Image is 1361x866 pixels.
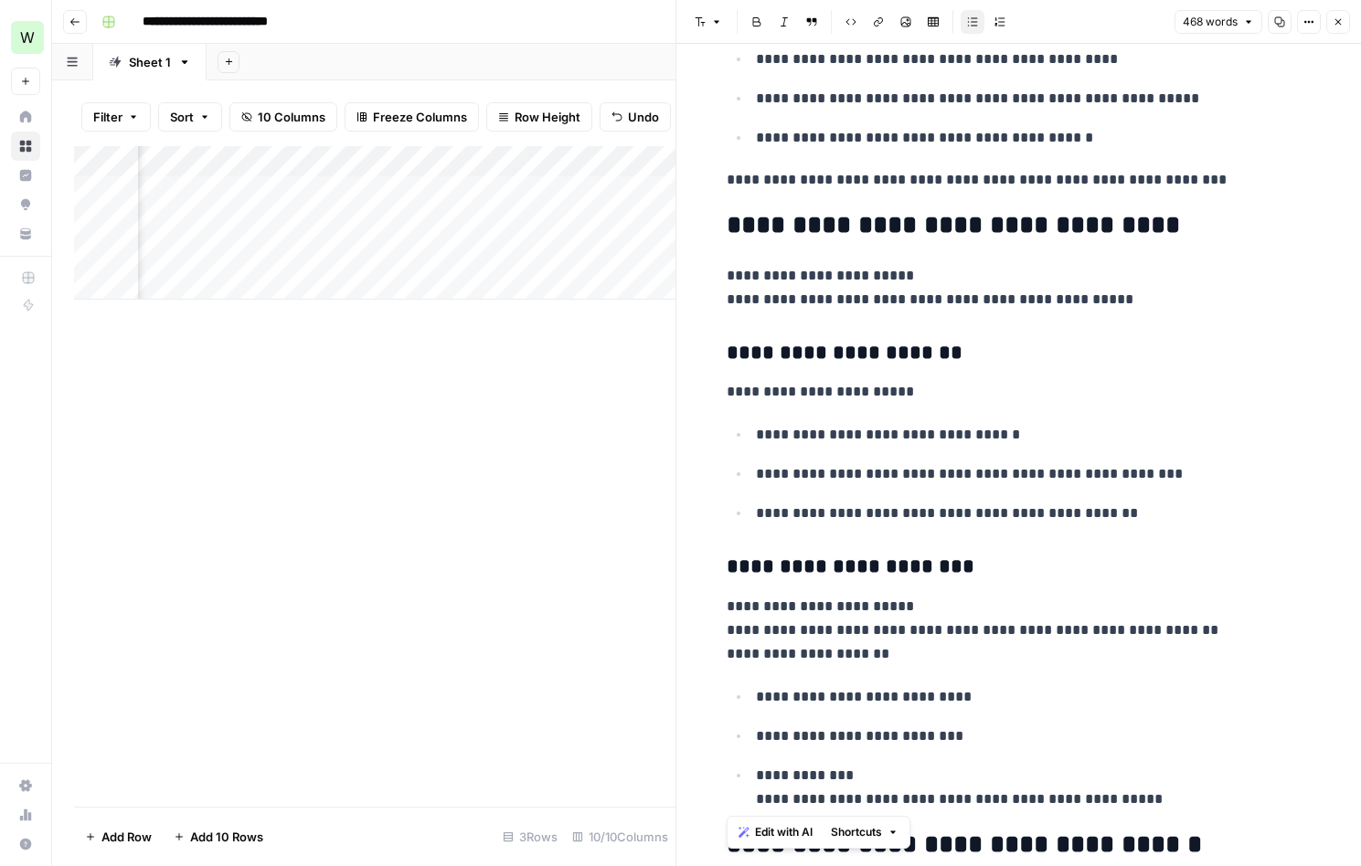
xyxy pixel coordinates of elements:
[731,820,820,844] button: Edit with AI
[11,190,40,219] a: Opportunities
[600,102,671,132] button: Undo
[628,108,659,126] span: Undo
[93,44,207,80] a: Sheet 1
[11,132,40,161] a: Browse
[1183,14,1238,30] span: 468 words
[170,108,194,126] span: Sort
[74,822,163,851] button: Add Row
[373,108,467,126] span: Freeze Columns
[824,820,906,844] button: Shortcuts
[755,824,813,840] span: Edit with AI
[11,829,40,859] button: Help + Support
[11,15,40,60] button: Workspace: Workspace1
[229,102,337,132] button: 10 Columns
[11,102,40,132] a: Home
[495,822,565,851] div: 3 Rows
[11,219,40,248] a: Your Data
[81,102,151,132] button: Filter
[486,102,592,132] button: Row Height
[258,108,325,126] span: 10 Columns
[129,53,171,71] div: Sheet 1
[565,822,675,851] div: 10/10 Columns
[831,824,882,840] span: Shortcuts
[158,102,222,132] button: Sort
[345,102,479,132] button: Freeze Columns
[190,828,263,846] span: Add 10 Rows
[11,771,40,800] a: Settings
[163,822,274,851] button: Add 10 Rows
[11,800,40,829] a: Usage
[11,161,40,190] a: Insights
[101,828,152,846] span: Add Row
[515,108,580,126] span: Row Height
[1175,10,1262,34] button: 468 words
[93,108,122,126] span: Filter
[20,26,35,48] span: W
